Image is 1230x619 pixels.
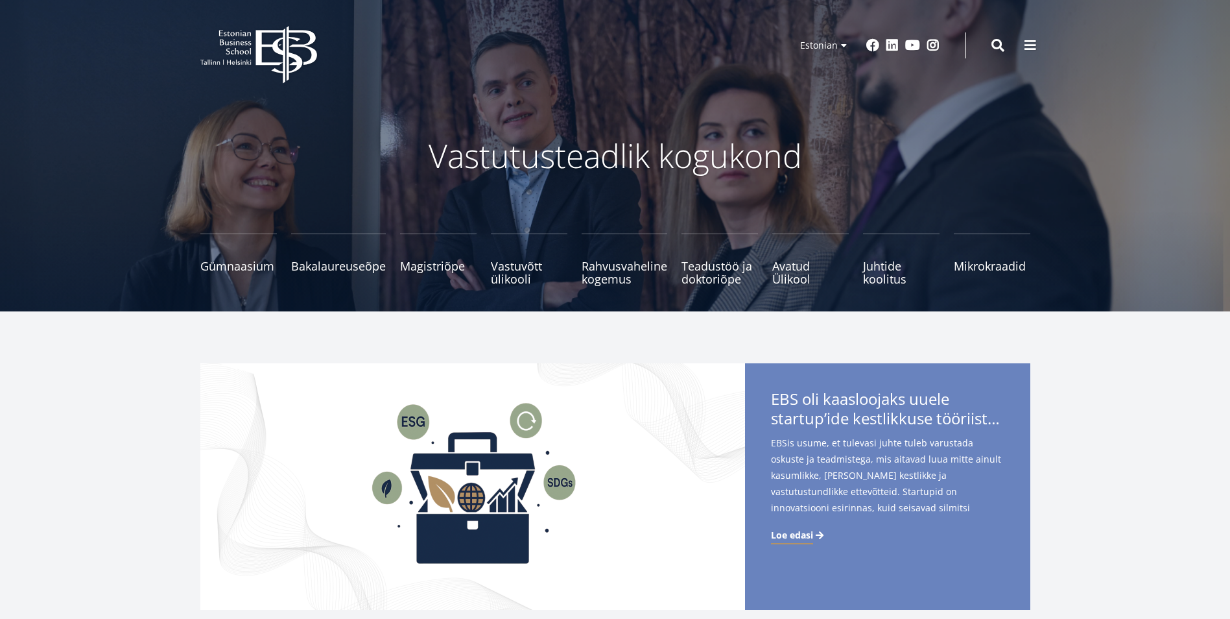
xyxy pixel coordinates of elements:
a: Loe edasi [771,529,826,542]
span: startup’ide kestlikkuse tööriistakastile [771,409,1004,428]
a: Rahvusvaheline kogemus [582,234,667,285]
a: Vastuvõtt ülikooli [491,234,567,285]
a: Teadustöö ja doktoriõpe [681,234,758,285]
span: Avatud Ülikool [772,260,849,285]
span: Bakalaureuseõpe [291,260,386,273]
img: Startup toolkit image [200,363,745,610]
span: Gümnaasium [200,260,277,273]
a: Linkedin [886,39,899,52]
span: Juhtide koolitus [863,260,940,285]
span: Mikrokraadid [954,260,1030,273]
a: Avatud Ülikool [772,234,849,285]
a: Juhtide koolitus [863,234,940,285]
span: Loe edasi [771,529,813,542]
span: Magistriõpe [400,260,477,273]
a: Facebook [866,39,879,52]
span: Rahvusvaheline kogemus [582,260,667,285]
span: EBS oli kaasloojaks uuele [771,389,1004,432]
a: Mikrokraadid [954,234,1030,285]
span: Teadustöö ja doktoriõpe [681,260,758,285]
span: Vastuvõtt ülikooli [491,260,567,285]
a: Bakalaureuseõpe [291,234,386,285]
span: EBSis usume, et tulevasi juhte tuleb varustada oskuste ja teadmistega, mis aitavad luua mitte ain... [771,435,1004,537]
a: Youtube [905,39,920,52]
a: Instagram [927,39,940,52]
a: Gümnaasium [200,234,277,285]
p: Vastutusteadlik kogukond [272,136,959,175]
a: Magistriõpe [400,234,477,285]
